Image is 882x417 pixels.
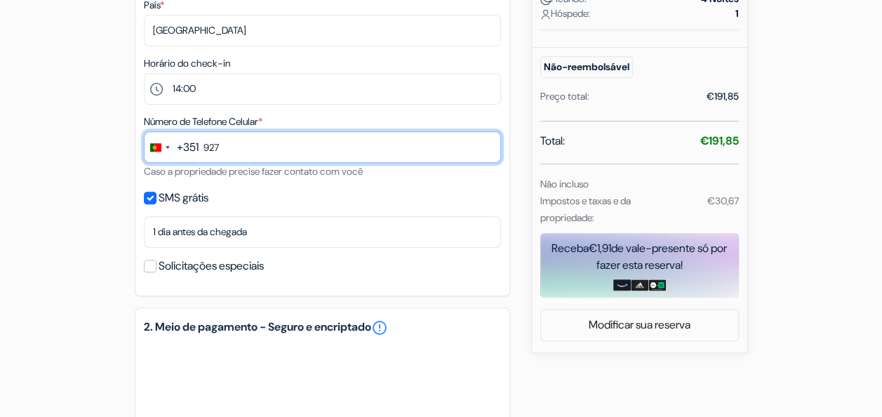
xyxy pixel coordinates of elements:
label: SMS grátis [159,188,208,208]
h5: 2. Meio de pagamento - Seguro e encriptado [144,319,501,336]
label: Solicitações especiais [159,256,264,276]
a: error_outline [371,319,388,336]
label: Número de Telefone Celular [144,114,262,129]
div: Receba de vale-presente só por fazer esta reserva! [540,240,739,274]
strong: €191,85 [700,133,739,148]
small: Caso a propriedade precise fazer contato com você [144,165,363,178]
input: 912 345 678 [144,131,501,163]
small: Impostos e taxas e da propriedade: [540,194,631,224]
small: Não-reembolsável [540,56,633,78]
small: €30,67 [707,194,738,207]
label: Horário do check-in [144,56,230,71]
strong: 1 [735,6,739,21]
span: €1,91 [589,241,611,256]
img: amazon-card-no-text.png [613,279,631,291]
img: user_icon.svg [540,9,551,20]
div: Preço total: [540,89,589,104]
span: Total: [540,133,565,150]
div: +351 [177,139,199,156]
button: Change country, selected Portugal (+351) [145,132,199,162]
a: Modificar sua reserva [541,312,738,338]
small: Não incluso [540,178,589,190]
img: adidas-card.png [631,279,648,291]
span: Hóspede: [540,6,590,21]
img: uber-uber-eats-card.png [648,279,666,291]
div: €191,85 [707,89,739,104]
